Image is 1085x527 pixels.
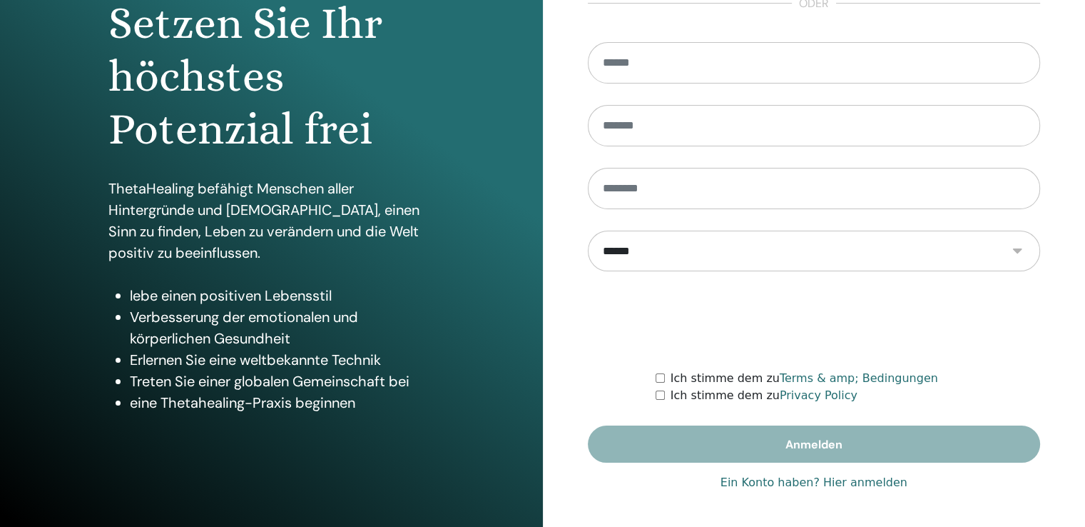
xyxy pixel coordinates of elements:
[780,371,938,385] a: Terms & amp; Bedingungen
[130,392,434,413] li: eine Thetahealing-Praxis beginnen
[720,474,907,491] a: Ein Konto haben? Hier anmelden
[671,387,857,404] label: Ich stimme dem zu
[130,306,434,349] li: Verbesserung der emotionalen und körperlichen Gesundheit
[130,285,434,306] li: lebe einen positiven Lebensstil
[130,371,434,392] li: Treten Sie einer globalen Gemeinschaft bei
[130,349,434,371] li: Erlernen Sie eine weltbekannte Technik
[108,178,434,263] p: ThetaHealing befähigt Menschen aller Hintergründe und [DEMOGRAPHIC_DATA], einen Sinn zu finden, L...
[780,388,857,402] a: Privacy Policy
[671,370,938,387] label: Ich stimme dem zu
[705,293,922,348] iframe: reCAPTCHA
